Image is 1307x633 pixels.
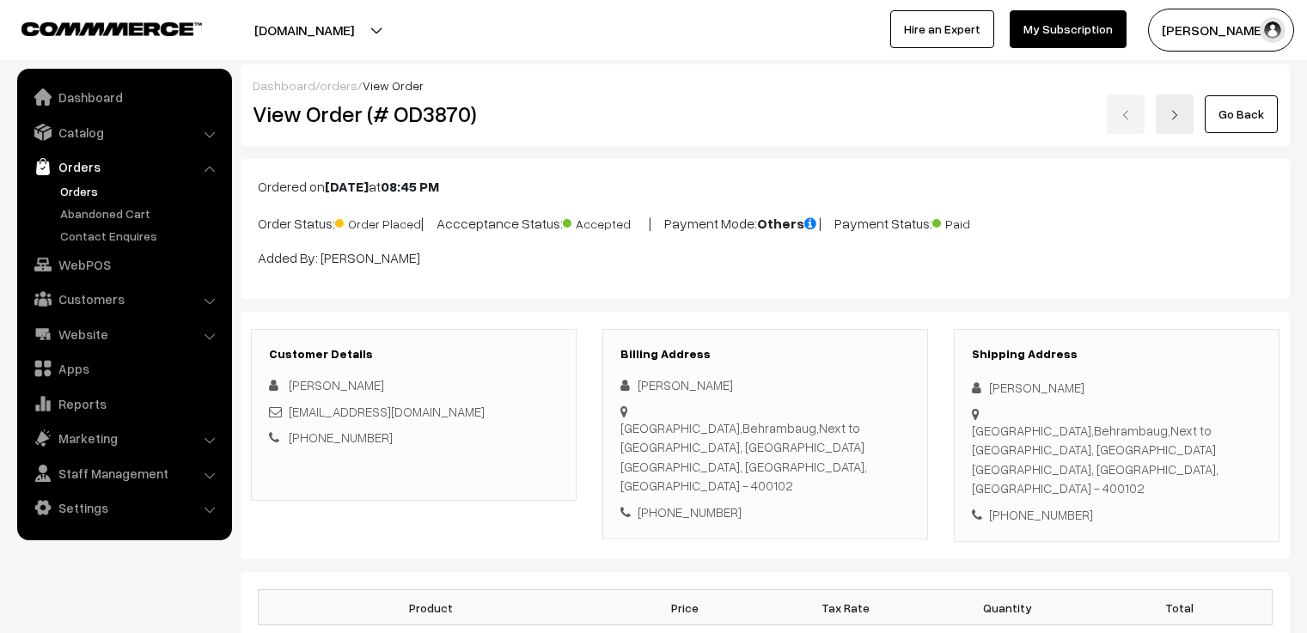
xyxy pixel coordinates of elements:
div: [PERSON_NAME] [972,378,1261,398]
span: View Order [363,78,424,93]
a: Go Back [1205,95,1278,133]
a: Reports [21,388,226,419]
a: [PHONE_NUMBER] [289,429,393,445]
a: Website [21,319,226,350]
th: Price [604,590,766,625]
span: Accepted [563,210,649,233]
a: Marketing [21,423,226,453]
b: [DATE] [325,178,369,195]
a: COMMMERCE [21,17,172,38]
button: [PERSON_NAME] C [1148,9,1294,52]
img: user [1260,17,1286,43]
img: right-arrow.png [1170,110,1180,120]
div: [PHONE_NUMBER] [972,505,1261,525]
a: My Subscription [1010,10,1127,48]
span: [PERSON_NAME] [289,377,384,393]
th: Product [259,590,604,625]
a: Dashboard [253,78,315,93]
b: Others [757,215,819,232]
p: Ordered on at [258,176,1273,197]
a: Orders [21,151,226,182]
a: WebPOS [21,249,226,280]
h3: Shipping Address [972,347,1261,362]
a: Catalog [21,117,226,148]
h3: Billing Address [620,347,910,362]
a: Apps [21,353,226,384]
h3: Customer Details [269,347,559,362]
div: [GEOGRAPHIC_DATA],Behrambaug,Next to [GEOGRAPHIC_DATA], [GEOGRAPHIC_DATA] [GEOGRAPHIC_DATA], [GEO... [620,418,910,496]
th: Total [1088,590,1273,625]
b: 08:45 PM [381,178,439,195]
a: Hire an Expert [890,10,994,48]
p: Added By: [PERSON_NAME] [258,247,1273,268]
p: Order Status: | Accceptance Status: | Payment Mode: | Payment Status: [258,210,1273,234]
h2: View Order (# OD3870) [253,100,577,127]
a: Staff Management [21,458,226,489]
a: Contact Enquires [56,227,226,245]
div: / / [253,76,1278,94]
th: Tax Rate [765,590,926,625]
img: COMMMERCE [21,22,202,35]
button: [DOMAIN_NAME] [194,9,414,52]
div: [PERSON_NAME] [620,375,910,395]
a: Abandoned Cart [56,204,226,222]
th: Quantity [926,590,1088,625]
a: Dashboard [21,82,226,113]
div: [PHONE_NUMBER] [620,502,910,522]
div: [GEOGRAPHIC_DATA],Behrambaug,Next to [GEOGRAPHIC_DATA], [GEOGRAPHIC_DATA] [GEOGRAPHIC_DATA], [GEO... [972,421,1261,498]
a: Settings [21,492,226,523]
a: Customers [21,283,226,314]
a: orders [320,78,357,93]
span: Paid [932,210,1018,233]
span: Order Placed [335,210,421,233]
a: [EMAIL_ADDRESS][DOMAIN_NAME] [289,404,485,419]
a: Orders [56,182,226,200]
